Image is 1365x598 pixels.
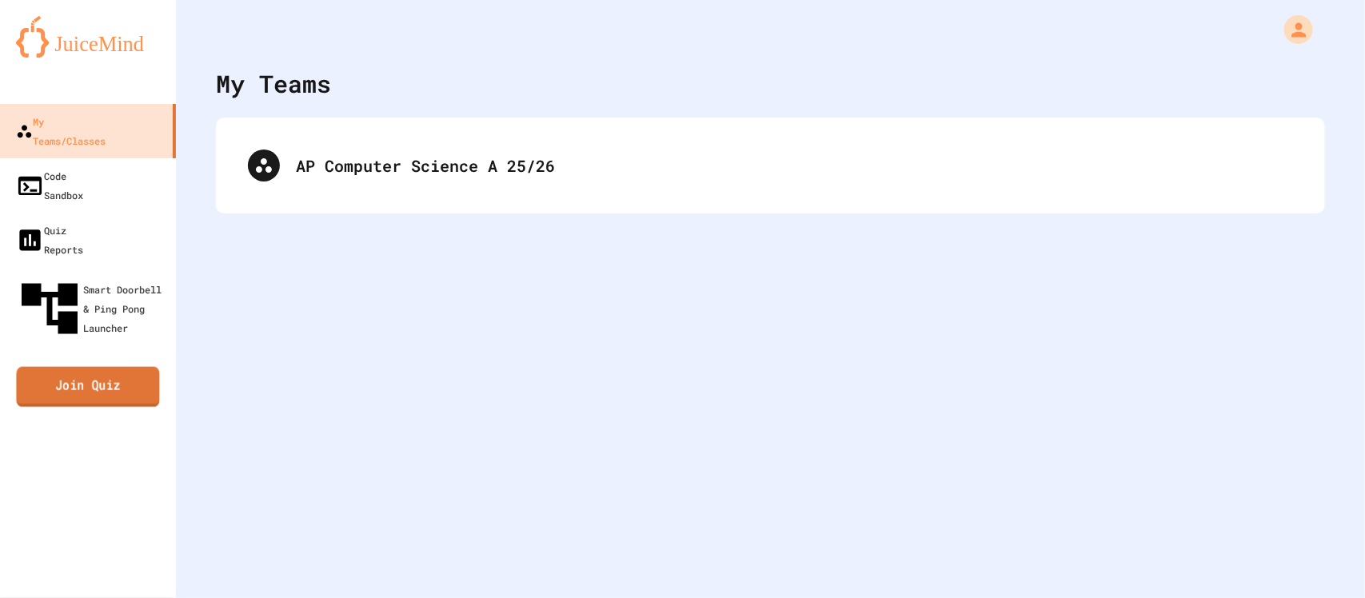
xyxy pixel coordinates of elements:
[1267,11,1317,48] div: My Account
[16,112,106,150] div: My Teams/Classes
[16,16,160,58] img: logo-orange.svg
[16,221,83,259] div: Quiz Reports
[16,367,159,407] a: Join Quiz
[16,275,170,342] div: Smart Doorbell & Ping Pong Launcher
[296,153,1293,177] div: AP Computer Science A 25/26
[16,166,83,205] div: Code Sandbox
[232,134,1309,197] div: AP Computer Science A 25/26
[216,66,331,102] div: My Teams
